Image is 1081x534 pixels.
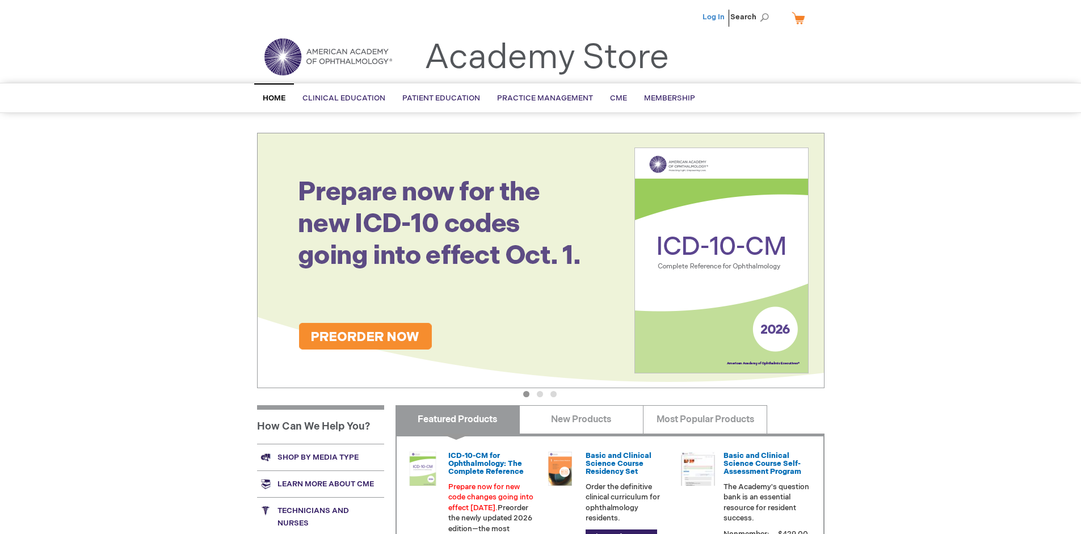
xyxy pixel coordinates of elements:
[550,391,557,397] button: 3 of 3
[724,451,801,477] a: Basic and Clinical Science Course Self-Assessment Program
[448,451,524,477] a: ICD-10-CM for Ophthalmology: The Complete Reference
[519,405,643,434] a: New Products
[703,12,725,22] a: Log In
[402,94,480,103] span: Patient Education
[644,94,695,103] span: Membership
[643,405,767,434] a: Most Popular Products
[424,37,669,78] a: Academy Store
[257,405,384,444] h1: How Can We Help You?
[543,452,577,486] img: 02850963u_47.png
[406,452,440,486] img: 0120008u_42.png
[302,94,385,103] span: Clinical Education
[586,482,672,524] p: Order the definitive clinical curriculum for ophthalmology residents.
[448,482,533,512] font: Prepare now for new code changes going into effect [DATE].
[730,6,773,28] span: Search
[257,444,384,470] a: Shop by media type
[257,470,384,497] a: Learn more about CME
[681,452,715,486] img: bcscself_20.jpg
[396,405,520,434] a: Featured Products
[537,391,543,397] button: 2 of 3
[497,94,593,103] span: Practice Management
[610,94,627,103] span: CME
[586,451,651,477] a: Basic and Clinical Science Course Residency Set
[523,391,529,397] button: 1 of 3
[724,482,810,524] p: The Academy's question bank is an essential resource for resident success.
[263,94,285,103] span: Home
